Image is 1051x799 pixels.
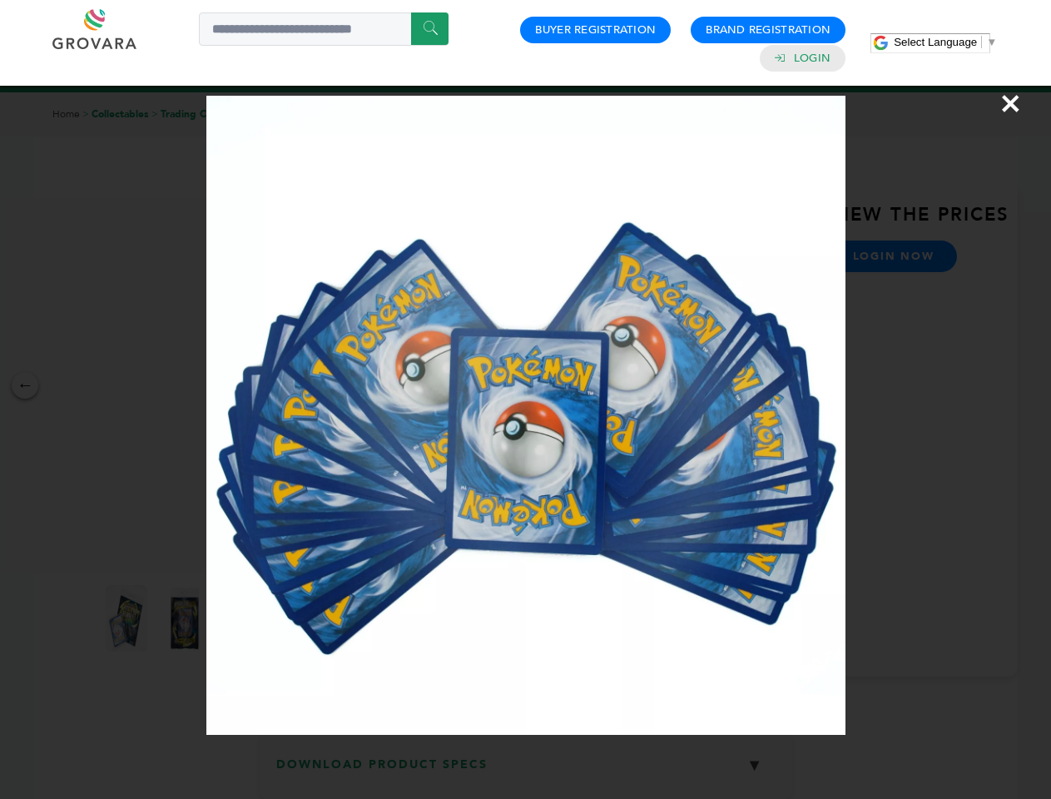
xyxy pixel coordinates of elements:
[986,36,997,48] span: ▼
[794,51,830,66] a: Login
[894,36,977,48] span: Select Language
[199,12,449,46] input: Search a product or brand...
[706,22,830,37] a: Brand Registration
[535,22,656,37] a: Buyer Registration
[981,36,982,48] span: ​
[206,96,845,735] img: Image Preview
[999,80,1022,127] span: ×
[894,36,997,48] a: Select Language​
